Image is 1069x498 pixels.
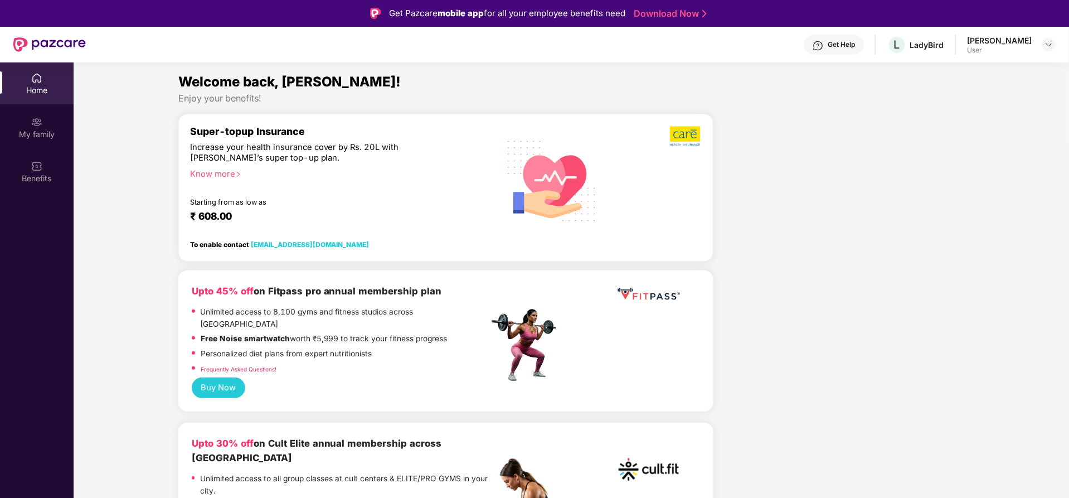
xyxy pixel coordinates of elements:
b: Upto 30% off [192,438,254,449]
img: svg+xml;base64,PHN2ZyB3aWR0aD0iMjAiIGhlaWdodD0iMjAiIHZpZXdCb3g9IjAgMCAyMCAyMCIgZmlsbD0ibm9uZSIgeG... [31,117,42,128]
b: on Fitpass pro annual membership plan [192,286,442,297]
b: on Cult Elite annual membership across [GEOGRAPHIC_DATA] [192,438,442,463]
span: right [235,171,241,177]
strong: mobile app [438,8,484,18]
div: Know more [190,169,482,177]
strong: Free Noise smartwatch [201,334,290,343]
div: Super-topup Insurance [190,125,489,137]
img: fppp.png [615,284,682,304]
span: Welcome back, [PERSON_NAME]! [178,74,401,90]
img: svg+xml;base64,PHN2ZyB4bWxucz0iaHR0cDovL3d3dy53My5vcmcvMjAwMC9zdmciIHhtbG5zOnhsaW5rPSJodHRwOi8vd3... [499,126,605,234]
div: [PERSON_NAME] [968,35,1032,46]
div: To enable contact [190,240,370,248]
p: worth ₹5,999 to track your fitness progress [201,333,448,345]
span: L [894,38,900,51]
a: Frequently Asked Questions! [201,366,276,373]
img: svg+xml;base64,PHN2ZyBpZD0iRHJvcGRvd24tMzJ4MzIiIHhtbG5zPSJodHRwOi8vd3d3LnczLm9yZy8yMDAwL3N2ZyIgd2... [1044,40,1053,49]
div: Enjoy your benefits! [178,93,965,104]
img: Stroke [702,8,707,20]
a: [EMAIL_ADDRESS][DOMAIN_NAME] [251,240,370,249]
img: New Pazcare Logo [13,37,86,52]
p: Unlimited access to all group classes at cult centers & ELITE/PRO GYMS in your city. [200,473,488,497]
div: Get Pazcare for all your employee benefits need [389,7,625,20]
img: svg+xml;base64,PHN2ZyBpZD0iSGVscC0zMngzMiIgeG1sbnM9Imh0dHA6Ly93d3cudzMub3JnLzIwMDAvc3ZnIiB3aWR0aD... [813,40,824,51]
div: LadyBird [910,40,944,50]
img: svg+xml;base64,PHN2ZyBpZD0iSG9tZSIgeG1sbnM9Imh0dHA6Ly93d3cudzMub3JnLzIwMDAvc3ZnIiB3aWR0aD0iMjAiIG... [31,72,42,84]
div: Starting from as low as [190,198,441,206]
b: Upto 45% off [192,286,254,297]
a: Download Now [634,8,703,20]
p: Unlimited access to 8,100 gyms and fitness studios across [GEOGRAPHIC_DATA] [201,306,488,330]
img: b5dec4f62d2307b9de63beb79f102df3.png [670,125,702,147]
div: Increase your health insurance cover by Rs. 20L with [PERSON_NAME]’s super top-up plan. [190,142,440,164]
div: User [968,46,1032,55]
button: Buy Now [192,378,245,398]
p: Personalized diet plans from expert nutritionists [201,348,372,360]
img: svg+xml;base64,PHN2ZyBpZD0iQmVuZWZpdHMiIHhtbG5zPSJodHRwOi8vd3d3LnczLm9yZy8yMDAwL3N2ZyIgd2lkdGg9Ij... [31,161,42,172]
img: fpp.png [488,306,566,384]
div: Get Help [828,40,856,49]
div: ₹ 608.00 [190,210,478,224]
img: Logo [370,8,381,19]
